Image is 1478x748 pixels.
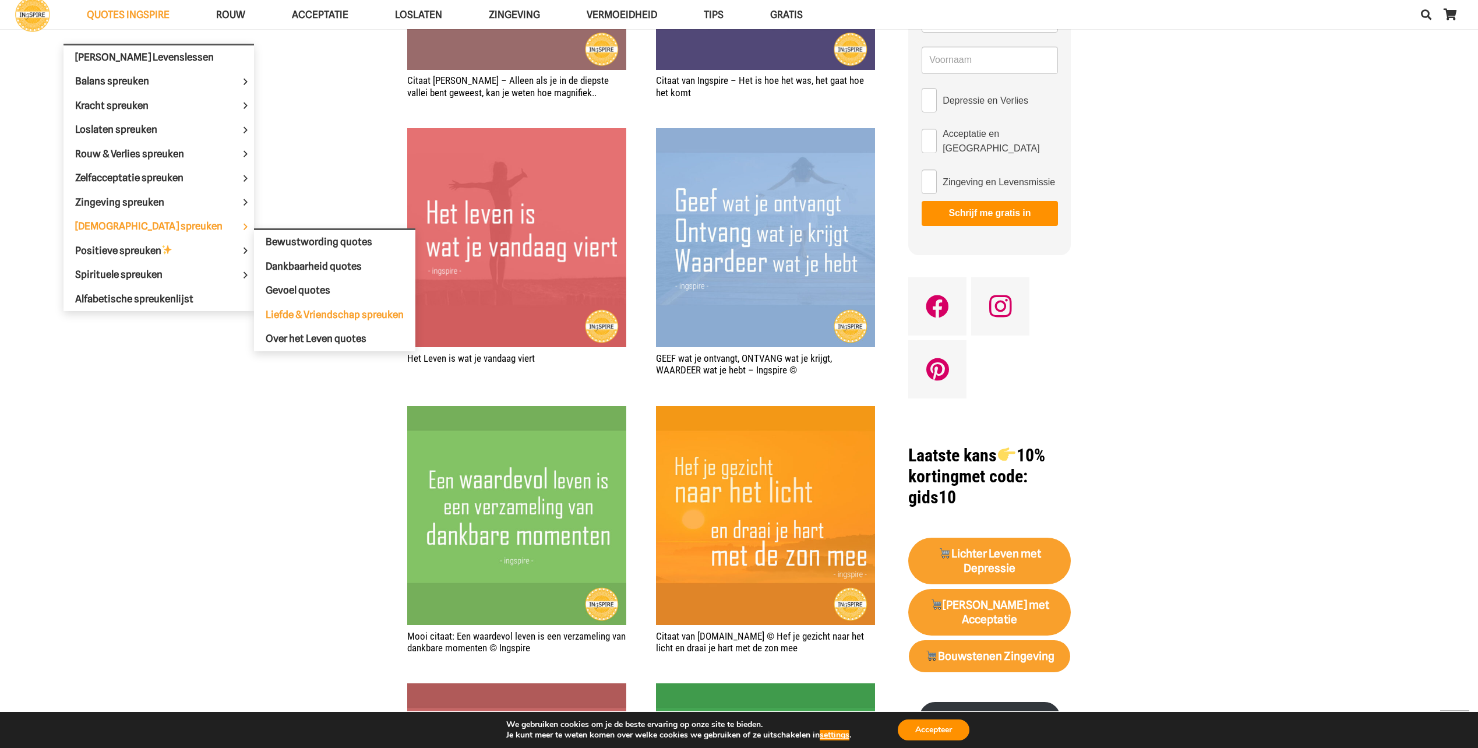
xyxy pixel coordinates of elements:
span: Positieve spreuken ✨ Menu [237,239,254,263]
a: Positieve spreuken✨Positieve spreuken ✨ Menu [64,239,254,263]
input: Depressie en Verlies [922,88,937,112]
a: Mooi citaat: Een waardevol leven is een verzameling van dankbare momenten © Ingspire [407,630,626,654]
span: Dankbaarheid quotes [266,260,362,272]
span: Alfabetische spreukenlijst [75,293,193,305]
span: Kracht spreuken Menu [237,94,254,118]
span: Over het Leven quotes [266,333,366,344]
button: Schrijf me gratis in [922,201,1057,225]
span: Depressie en Verlies [943,93,1028,108]
a: Zingeving spreukenZingeving spreuken Menu [64,190,254,215]
span: Zingeving en Levensmissie [943,175,1055,189]
img: 👉 [998,446,1015,463]
img: Spreuk - Het Leven is wat je vandaag viert! - © citaat ingspire.nl [407,128,626,347]
img: 🛒 [931,599,942,610]
span: Spirituele spreuken [75,269,182,280]
strong: Lichter Leven met Depressie [939,547,1041,575]
a: Facebook [908,277,966,336]
a: Over het Leven quotes [254,327,415,351]
h1: met code: gids10 [908,445,1071,508]
span: ROUW [216,9,245,20]
p: We gebruiken cookies om je de beste ervaring op onze site te bieden. [506,719,851,730]
span: Zelfacceptatie spreuken Menu [237,166,254,190]
a: Rouw & Verlies spreukenRouw & Verlies spreuken Menu [64,142,254,167]
span: Loslaten [395,9,442,20]
strong: Bouwstenen Zingeving [925,650,1054,663]
span: Liefde & Vriendschap spreuken [266,309,404,320]
a: [DEMOGRAPHIC_DATA] spreukenMooiste spreuken Menu [64,214,254,239]
a: Kracht spreukenKracht spreuken Menu [64,94,254,118]
a: Terug naar top [1440,710,1469,739]
span: Rouw & Verlies spreuken [75,148,204,160]
a: Spirituele spreukenSpirituele spreuken Menu [64,263,254,287]
span: Kracht spreuken [75,100,168,111]
span: Balans spreuken Menu [237,69,254,93]
input: Zingeving en Levensmissie [922,170,937,194]
img: Quote van Ingspire: GEEF wat je ontvangt, ONTVANG wat je krijgt, WAARDEER wat je hebt - spreuken ... [656,128,875,347]
a: GEEF wat je ontvangt, ONTVANG wat je krijgt, WAARDEER wat je hebt – Ingspire © [656,128,875,347]
a: Instagram [971,277,1029,336]
span: Zingeving spreuken [75,196,184,208]
a: E-gidsen voor Herstel [919,702,1060,734]
img: ✨ [162,245,172,255]
strong: Laatste kans 10% korting [908,445,1045,486]
a: 🛒Bouwstenen Zingeving [909,640,1070,672]
span: Loslaten spreuken Menu [237,118,254,142]
a: Bewustwording quotes [254,230,415,255]
strong: [PERSON_NAME] met Acceptatie [930,598,1049,626]
a: Citaat van Ingspire – Het is hoe het was, het gaat hoe het komt [656,75,864,98]
a: Het Leven is wat je vandaag viert [407,352,535,364]
span: [PERSON_NAME] Levenslessen [75,51,214,63]
img: Een waardevol leven is een verzameling van dankbare momenten - spreuk door Ingspire © [407,406,626,625]
input: Acceptatie en [GEOGRAPHIC_DATA] [922,129,937,153]
p: Je kunt meer te weten komen over welke cookies we gebruiken of ze uitschakelen in . [506,730,851,740]
a: Mooi citaat: Een waardevol leven is een verzameling van dankbare momenten © Ingspire [407,406,626,625]
img: 🛒 [926,650,937,661]
span: VERMOEIDHEID [587,9,657,20]
a: Citaat [PERSON_NAME] – Alleen als je in de diepste vallei bent geweest, kan je weten hoe magnifiek.. [407,75,609,98]
a: Citaat van Ingspire.nl © Hef je gezicht naar het licht en draai je hart met de zon mee [656,406,875,625]
span: Positieve spreuken [75,245,192,256]
span: GRATIS [770,9,803,20]
a: GEEF wat je ontvangt, ONTVANG wat je krijgt, WAARDEER wat je hebt – Ingspire © [656,352,832,376]
button: settings [820,730,849,740]
span: Spirituele spreuken Menu [237,263,254,287]
span: Acceptatie en [GEOGRAPHIC_DATA] [943,126,1057,156]
a: Gevoel quotes [254,278,415,303]
input: Voornaam [922,47,1057,75]
a: Alfabetische spreukenlijst [64,287,254,312]
a: Loslaten spreukenLoslaten spreuken Menu [64,118,254,142]
a: Pinterest [908,340,966,398]
a: Het Leven is wat je vandaag viert [407,128,626,347]
span: Zelfacceptatie spreuken [75,172,203,184]
a: Zelfacceptatie spreukenZelfacceptatie spreuken Menu [64,166,254,190]
a: Liefde & Vriendschap spreuken [254,303,415,327]
span: Zingeving [489,9,540,20]
span: Mooiste spreuken Menu [237,214,254,238]
span: Rouw & Verlies spreuken Menu [237,142,254,166]
a: Dankbaarheid quotes [254,255,415,279]
span: [DEMOGRAPHIC_DATA] spreuken [75,220,242,232]
button: Accepteer [898,719,969,740]
a: [PERSON_NAME] Levenslessen [64,45,254,70]
a: 🛒Lichter Leven met Depressie [908,538,1071,584]
span: Loslaten spreuken [75,124,177,135]
img: 🛒 [939,548,950,559]
img: Mooie Quote: Hef je gezicht naar het licht en draai je hart met de zon mee - copyright citaat ww... [656,406,875,625]
span: Gevoel quotes [266,284,330,296]
a: Balans spreukenBalans spreuken Menu [64,69,254,94]
span: Bewustwording quotes [266,236,372,248]
a: 🛒[PERSON_NAME] met Acceptatie [908,589,1071,636]
span: Zingeving spreuken Menu [237,190,254,214]
span: QUOTES INGSPIRE [87,9,170,20]
span: Acceptatie [292,9,348,20]
a: Citaat van [DOMAIN_NAME] © Hef je gezicht naar het licht en draai je hart met de zon mee [656,630,864,654]
span: TIPS [704,9,724,20]
span: Balans spreuken [75,75,169,87]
